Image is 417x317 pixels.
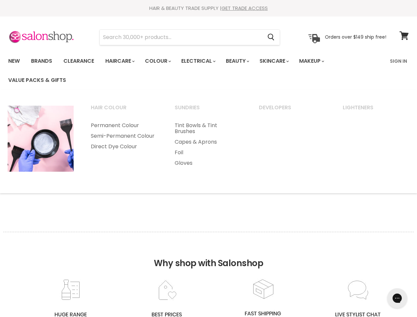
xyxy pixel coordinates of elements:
[334,102,417,119] a: Lighteners
[166,102,249,119] a: Sundries
[384,286,410,310] iframe: Gorgias live chat messenger
[3,52,386,90] ul: Main menu
[221,54,253,68] a: Beauty
[251,102,333,119] a: Developers
[83,131,165,141] a: Semi-Permanent Colour
[262,30,280,45] button: Search
[58,54,99,68] a: Clearance
[294,54,328,68] a: Makeup
[166,147,249,158] a: Foil
[222,5,268,12] a: GET TRADE ACCESS
[99,29,280,45] form: Product
[166,120,249,168] ul: Main menu
[83,120,165,131] a: Permanent Colour
[3,54,25,68] a: New
[166,158,249,168] a: Gloves
[176,54,220,68] a: Electrical
[166,120,249,137] a: Tint Bowls & Tint Brushes
[83,102,165,119] a: Hair Colour
[26,54,57,68] a: Brands
[3,73,71,87] a: Value Packs & Gifts
[325,34,386,40] p: Orders over $149 ship free!
[386,54,411,68] a: Sign In
[83,120,165,152] ul: Main menu
[100,54,139,68] a: Haircare
[255,54,293,68] a: Skincare
[83,141,165,152] a: Direct Dye Colour
[166,137,249,147] a: Capes & Aprons
[140,54,175,68] a: Colour
[100,30,262,45] input: Search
